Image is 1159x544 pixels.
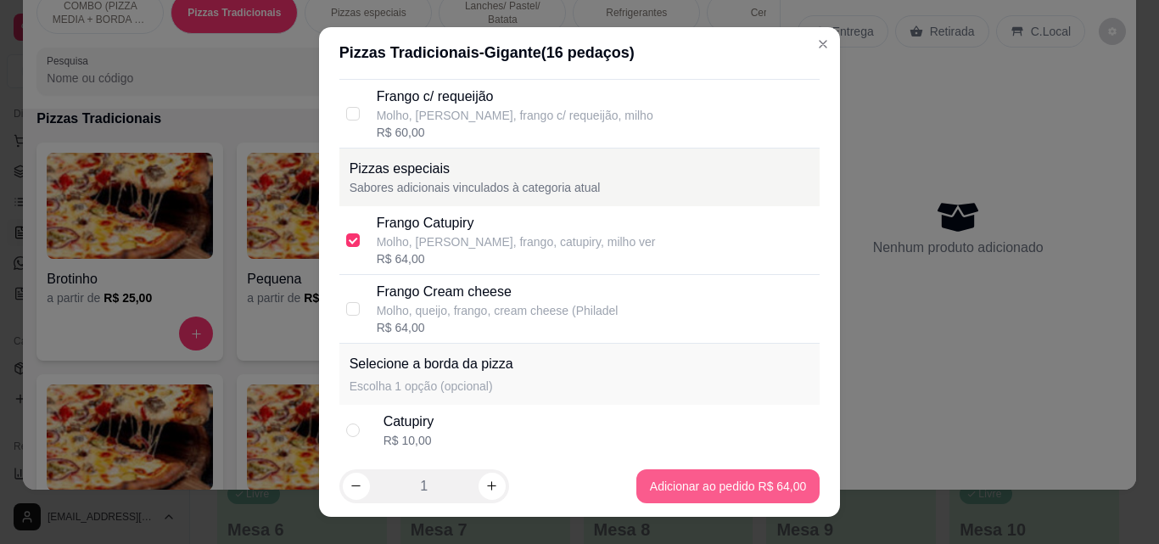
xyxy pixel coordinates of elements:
p: Sabores adicionais vinculados à categoria atual [350,179,810,196]
div: Molho, queijo, frango, cream cheese (Philadel [377,302,619,319]
p: Frango c/ requeijão [377,87,653,107]
div: R$ 64,00 [377,319,619,336]
button: Close [809,31,837,58]
div: Frango Cream cheese [377,282,619,302]
div: Catupiry [384,412,434,432]
button: increase-product-quantity [479,473,506,500]
div: Frango Catupiry [377,213,656,233]
div: Pizzas Tradicionais - Gigante ( 16 pedaços) [339,41,820,64]
p: Molho, [PERSON_NAME], frango c/ requeijão, milho [377,107,653,124]
p: Selecione a borda da pizza [350,354,513,374]
p: Pizzas especiais [350,159,810,179]
button: decrease-product-quantity [343,473,370,500]
div: R$ 64,00 [377,250,656,267]
div: R$ 10,00 [384,432,434,449]
p: Escolha 1 opção (opcional) [350,378,513,395]
div: R$ 60,00 [377,124,653,141]
div: Molho, [PERSON_NAME], frango, catupiry, milho ver [377,233,656,250]
p: 1 [420,476,428,496]
button: Adicionar ao pedido R$ 64,00 [636,469,820,503]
